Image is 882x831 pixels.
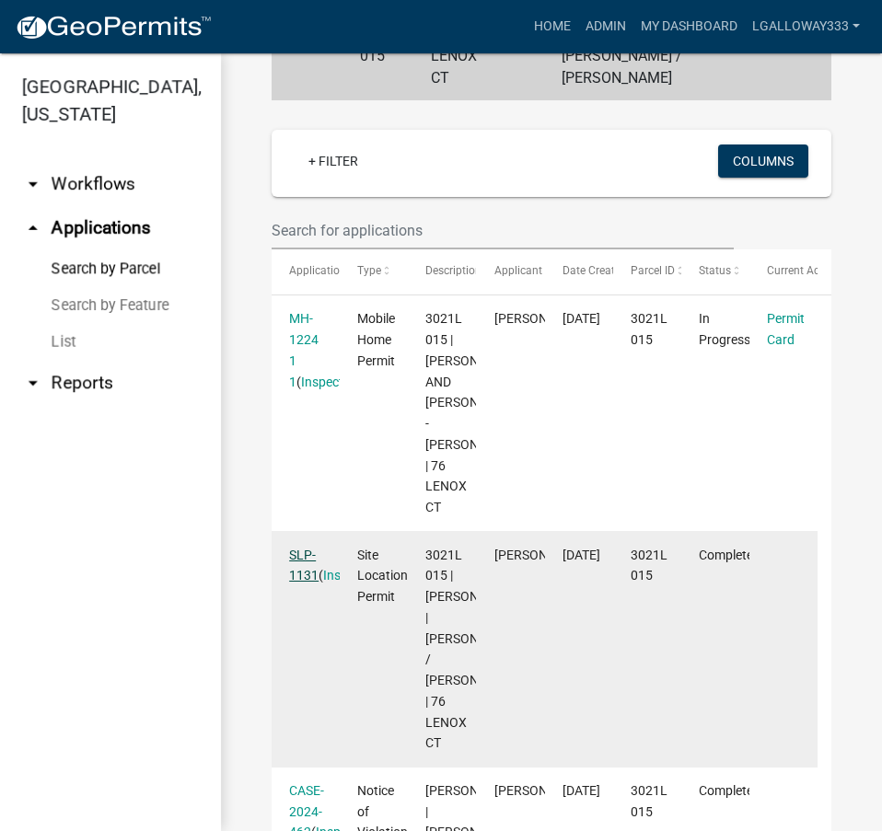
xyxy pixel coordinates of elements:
span: Application Number [289,264,389,277]
span: Current Activity [767,264,843,277]
datatable-header-cell: Parcel ID [613,249,681,294]
a: Permit Card [767,311,805,347]
i: arrow_drop_up [22,217,44,239]
button: Columns [718,144,808,178]
div: ( ) [289,545,322,587]
span: Completed [699,548,760,562]
a: Home [527,9,578,44]
a: Inspections [301,375,367,389]
datatable-header-cell: Type [340,249,408,294]
td: 2.430 [750,11,809,100]
td: 76 LENOX CT [420,11,505,100]
datatable-header-cell: Current Activity [749,249,818,294]
td: 3021L 015 [349,11,420,100]
span: 3021L 015 [631,311,667,347]
span: Site Location Permit [357,548,408,605]
datatable-header-cell: Status [681,249,749,294]
a: MH-1224 1 1 [289,311,319,388]
span: 3021L 015 [631,783,667,819]
a: lgalloway333 [745,9,867,44]
a: + Filter [294,144,373,178]
i: arrow_drop_down [22,372,44,394]
span: REBECCA KELLAR [494,311,593,326]
span: 3021L 015 | MICHAEL AND KELLAR REBECCA - WILHELM P SMITH | 76 LENOX CT [425,311,524,514]
i: arrow_drop_down [22,173,44,195]
a: SLP-1131 [289,548,319,583]
span: 08/15/2025 [563,311,600,326]
a: My Dashboard [633,9,745,44]
td: [PERSON_NAME] | [PERSON_NAME] / [PERSON_NAME] [551,11,750,100]
datatable-header-cell: Application Number [272,249,340,294]
span: Parcel ID [631,264,675,277]
input: Search for applications [272,212,734,249]
span: Completed [699,783,760,798]
span: Applicant [494,264,542,277]
span: Type [357,264,381,277]
datatable-header-cell: Date Created [545,249,613,294]
span: Status [699,264,731,277]
span: 01/05/2024 [563,783,600,798]
a: Admin [578,9,633,44]
div: ( ) [289,308,322,392]
span: In Progress [699,311,750,347]
span: 10/25/2024 [563,548,600,562]
span: Mobile Home Permit [357,311,395,368]
span: MICHAEL KELLAR [494,548,593,562]
span: Art Wlochowski [494,783,593,798]
span: Date Created [563,264,627,277]
span: Description [425,264,482,277]
span: 3021L 015 | WILHELM P SMITH | KELLAR MICHAEL / KELLAR REBECCA | 76 LENOX CT [425,548,524,751]
datatable-header-cell: Description [408,249,476,294]
datatable-header-cell: Applicant [476,249,544,294]
span: 3021L 015 [631,548,667,583]
a: Inspections [323,568,389,583]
